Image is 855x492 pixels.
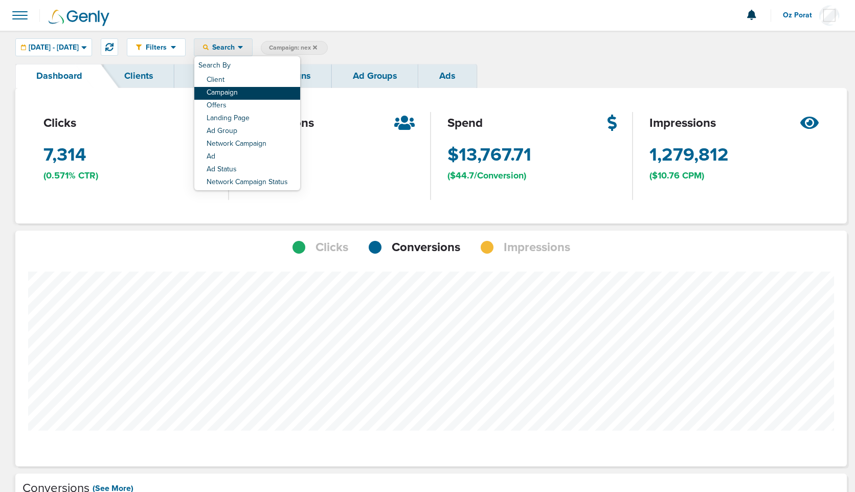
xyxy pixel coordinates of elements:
span: impressions [649,115,716,132]
a: Network Campaign Status [194,176,300,189]
span: Clicks [316,239,348,256]
a: Clients [103,64,174,88]
span: clicks [43,115,76,132]
span: Search [209,43,238,52]
a: Offers [194,100,300,113]
a: Ad Groups [332,64,418,88]
a: Ad [194,151,300,164]
a: Dashboard [15,64,103,88]
span: 1,279,812 [649,142,729,168]
a: Ads [418,64,477,88]
span: ($10.76 CPM) [649,169,704,182]
a: Campaign [194,87,300,100]
a: Ad Status [194,164,300,176]
span: spend [447,115,483,132]
span: Impressions [504,239,570,256]
span: ($44.7/Conversion) [447,169,526,182]
span: $13,767.71 [447,142,531,168]
h6: Search By [194,57,300,74]
a: Landing Page [194,113,300,125]
span: 7,314 [43,142,86,168]
a: Ad Group [194,125,300,138]
a: Network Campaign [194,138,300,151]
img: Genly [49,10,109,26]
span: (0.571% CTR) [43,169,98,182]
span: Conversions [392,239,460,256]
span: Oz Porat [783,12,819,19]
span: [DATE] - [DATE] [29,44,79,51]
a: Client [194,74,300,87]
a: Offers [174,64,242,88]
span: Filters [142,43,171,52]
span: Campaign: nex [269,43,317,52]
